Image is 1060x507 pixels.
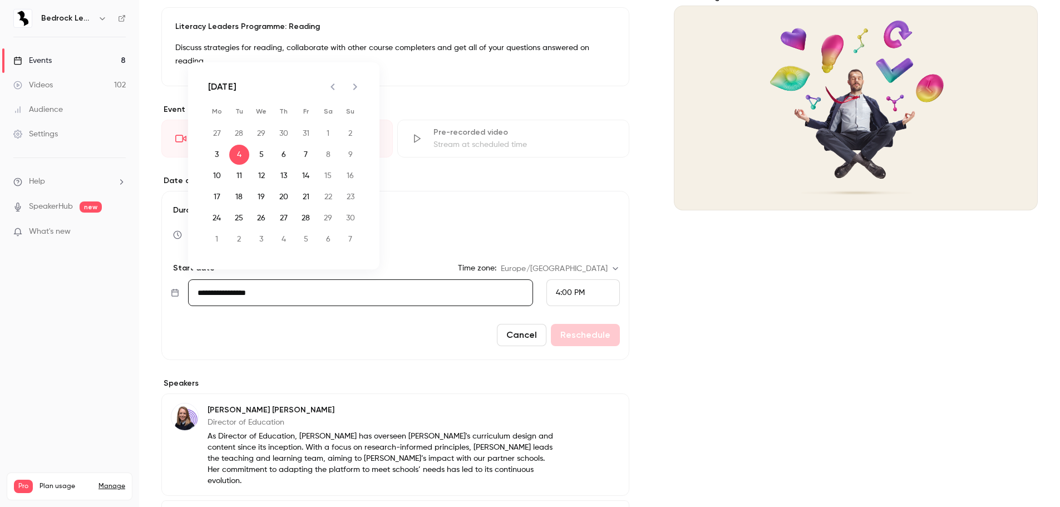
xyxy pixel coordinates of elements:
[14,480,33,493] span: Pro
[207,208,227,228] button: 24
[207,100,227,122] span: Monday
[13,176,126,188] li: help-dropdown-opener
[40,482,92,491] span: Plan usage
[175,21,615,32] p: Literacy Leaders Programme: Reading
[344,76,366,98] button: Next month
[229,145,249,165] button: 4
[322,76,344,98] button: Previous month
[229,100,249,122] span: Tuesday
[29,226,71,238] span: What's new
[161,104,629,115] p: Event type
[29,201,73,213] a: SpeakerHub
[433,139,615,150] div: Stream at scheduled time
[14,9,32,27] img: Bedrock Learning
[229,124,249,144] button: 28
[397,120,629,157] div: Pre-recorded videoStream at scheduled time
[208,405,557,416] p: [PERSON_NAME] [PERSON_NAME]
[252,124,272,144] button: 29
[274,145,294,165] button: 6
[252,208,272,228] button: 26
[274,100,294,122] span: Thursday
[252,229,272,249] button: 3
[161,378,629,389] label: Speakers
[433,127,615,138] div: Pre-recorded video
[556,289,585,297] span: 4:00 PM
[41,13,93,24] h6: Bedrock Learning
[207,229,227,249] button: 1
[501,263,620,274] div: Europe/[GEOGRAPHIC_DATA]
[208,417,557,428] p: Director of Education
[161,120,393,157] div: LiveGo live at scheduled time
[274,124,294,144] button: 30
[98,482,125,491] a: Manage
[229,166,249,186] button: 11
[13,129,58,140] div: Settings
[318,145,338,165] button: 8
[318,124,338,144] button: 1
[341,145,361,165] button: 9
[207,187,227,207] button: 17
[112,227,126,237] iframe: Noticeable Trigger
[274,208,294,228] button: 27
[252,166,272,186] button: 12
[341,100,361,122] span: Sunday
[208,80,236,93] div: [DATE]
[341,208,361,228] button: 30
[207,124,227,144] button: 27
[161,393,629,496] div: Olivia Sumpter[PERSON_NAME] [PERSON_NAME]Director of EducationAs Director of Education, [PERSON_N...
[161,175,629,186] label: Date and time
[497,324,546,346] button: Cancel
[341,124,361,144] button: 2
[274,229,294,249] button: 4
[252,100,272,122] span: Wednesday
[296,166,316,186] button: 14
[341,187,361,207] button: 23
[229,229,249,249] button: 2
[296,208,316,228] button: 28
[229,208,249,228] button: 25
[458,263,496,274] label: Time zone:
[274,166,294,186] button: 13
[296,124,316,144] button: 31
[296,145,316,165] button: 7
[318,208,338,228] button: 29
[341,166,361,186] button: 16
[252,187,272,207] button: 19
[175,41,615,68] p: Discuss strategies for reading, collaborate with other course completers and get all of your ques...
[318,166,338,186] button: 15
[341,229,361,249] button: 7
[29,176,45,188] span: Help
[13,80,53,91] div: Videos
[207,166,227,186] button: 10
[296,100,316,122] span: Friday
[318,229,338,249] button: 6
[274,187,294,207] button: 20
[171,205,620,216] label: Duration
[207,145,227,165] button: 3
[318,100,338,122] span: Saturday
[80,201,102,213] span: new
[13,55,52,66] div: Events
[229,187,249,207] button: 18
[318,187,338,207] button: 22
[171,263,215,274] p: Start date
[13,104,63,115] div: Audience
[546,279,620,306] div: From
[296,187,316,207] button: 21
[252,145,272,165] button: 5
[208,431,557,486] p: As Director of Education, [PERSON_NAME] has overseen [PERSON_NAME]'s curriculum design and conten...
[171,403,198,430] img: Olivia Sumpter
[296,229,316,249] button: 5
